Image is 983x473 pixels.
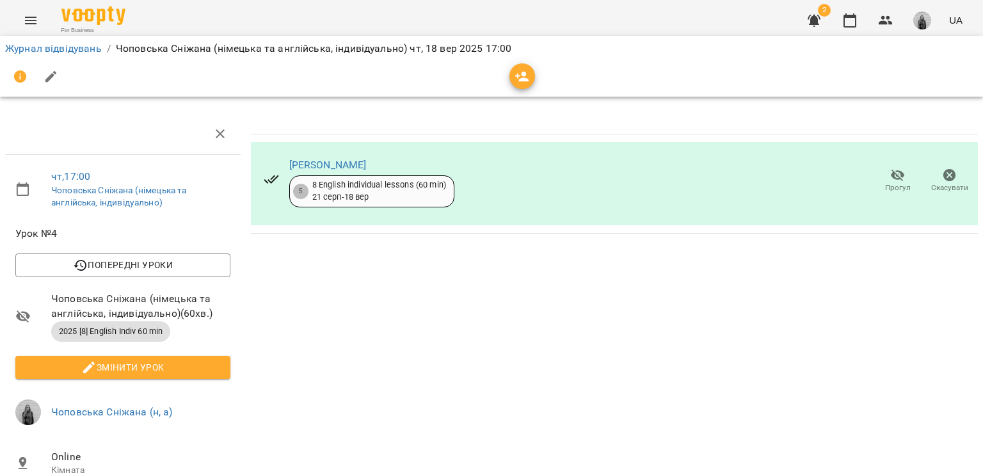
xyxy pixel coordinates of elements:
[872,163,923,199] button: Прогул
[5,41,978,56] nav: breadcrumb
[15,253,230,277] button: Попередні уроки
[913,12,931,29] img: 465148d13846e22f7566a09ee851606a.jpeg
[51,449,230,465] span: Online
[15,226,230,241] span: Урок №4
[26,360,220,375] span: Змінити урок
[107,41,111,56] li: /
[61,6,125,25] img: Voopty Logo
[26,257,220,273] span: Попередні уроки
[51,326,170,337] span: 2025 [8] English Indiv 60 min
[51,291,230,321] span: Чоповська Сніжана (німецька та англійська, індивідуально) ( 60 хв. )
[944,8,968,32] button: UA
[15,356,230,379] button: Змінити урок
[818,4,831,17] span: 2
[61,26,125,35] span: For Business
[5,42,102,54] a: Журнал відвідувань
[289,159,367,171] a: [PERSON_NAME]
[931,182,968,193] span: Скасувати
[949,13,963,27] span: UA
[15,399,41,425] img: 465148d13846e22f7566a09ee851606a.jpeg
[15,5,46,36] button: Menu
[51,406,173,418] a: Чоповська Сніжана (н, а)
[923,163,975,199] button: Скасувати
[312,179,446,203] div: 8 English individual lessons (60 min) 21 серп - 18 вер
[885,182,911,193] span: Прогул
[51,185,186,208] a: Чоповська Сніжана (німецька та англійська, індивідуально)
[293,184,308,199] div: 5
[51,170,90,182] a: чт , 17:00
[116,41,512,56] p: Чоповська Сніжана (німецька та англійська, індивідуально) чт, 18 вер 2025 17:00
